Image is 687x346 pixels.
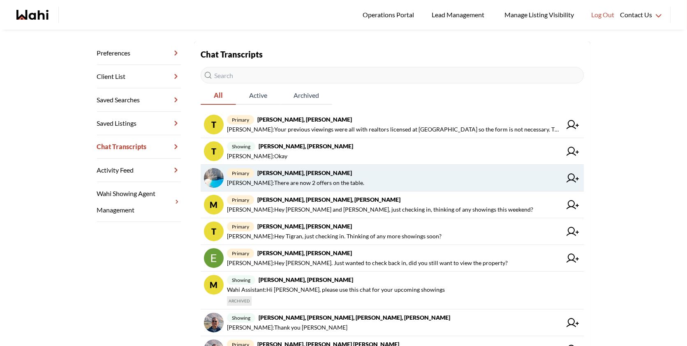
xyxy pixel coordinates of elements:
[227,323,347,332] span: [PERSON_NAME] : Thank you [PERSON_NAME]
[227,205,533,215] span: [PERSON_NAME] : Hey [PERSON_NAME] and [PERSON_NAME], just checking in, thinking of any showings t...
[257,196,400,203] strong: [PERSON_NAME], [PERSON_NAME], [PERSON_NAME]
[204,313,224,332] img: chat avatar
[259,276,353,283] strong: [PERSON_NAME], [PERSON_NAME]
[227,285,445,295] span: Wahi Assistant : Hi [PERSON_NAME], please use this chat for your upcoming showings
[201,49,263,59] strong: Chat Transcripts
[227,142,255,151] span: showing
[204,168,224,188] img: chat avatar
[16,10,49,20] a: Wahi homepage
[201,218,584,245] a: Tprimary[PERSON_NAME], [PERSON_NAME][PERSON_NAME]:Hey Tigran, just checking in. Thinking of any m...
[227,313,255,323] span: showing
[204,221,224,241] div: T
[227,125,562,134] span: [PERSON_NAME] : Your previous viewings were all with realtors licensed at [GEOGRAPHIC_DATA] so th...
[280,87,332,105] button: Archived
[257,249,352,256] strong: [PERSON_NAME], [PERSON_NAME]
[363,9,417,20] span: Operations Portal
[257,223,352,230] strong: [PERSON_NAME], [PERSON_NAME]
[201,67,584,83] input: Search
[227,249,254,258] span: primary
[201,309,584,336] a: showing[PERSON_NAME], [PERSON_NAME], [PERSON_NAME], [PERSON_NAME][PERSON_NAME]:Thank you [PERSON_...
[227,195,254,205] span: primary
[201,138,584,165] a: Tshowing[PERSON_NAME], [PERSON_NAME][PERSON_NAME]:Okay
[201,111,584,138] a: Tprimary[PERSON_NAME], [PERSON_NAME][PERSON_NAME]:Your previous viewings were all with realtors l...
[97,42,181,65] a: Preferences
[502,9,576,20] span: Manage Listing Visibility
[97,112,181,135] a: Saved Listings
[236,87,280,105] button: Active
[280,87,332,104] span: Archived
[204,115,224,134] div: T
[201,272,584,309] a: Mshowing[PERSON_NAME], [PERSON_NAME]Wahi Assistant:Hi [PERSON_NAME], please use this chat for you...
[97,159,181,182] a: Activity Feed
[97,88,181,112] a: Saved Searches
[227,178,364,188] span: [PERSON_NAME] : There are now 2 offers on the table.
[259,314,450,321] strong: [PERSON_NAME], [PERSON_NAME], [PERSON_NAME], [PERSON_NAME]
[432,9,487,20] span: Lead Management
[227,296,252,306] span: ARCHIVED
[201,165,584,191] a: primary[PERSON_NAME], [PERSON_NAME][PERSON_NAME]:There are now 2 offers on the table.
[227,222,254,231] span: primary
[201,245,584,272] a: primary[PERSON_NAME], [PERSON_NAME][PERSON_NAME]:Hey [PERSON_NAME]. Just wanted to check back in,...
[204,141,224,161] div: T
[227,258,508,268] span: [PERSON_NAME] : Hey [PERSON_NAME]. Just wanted to check back in, did you still want to view the p...
[204,275,224,295] div: M
[227,168,254,178] span: primary
[97,65,181,88] a: Client List
[227,151,287,161] span: [PERSON_NAME] : Okay
[259,143,353,150] strong: [PERSON_NAME], [PERSON_NAME]
[204,248,224,268] img: chat avatar
[227,231,442,241] span: [PERSON_NAME] : Hey Tigran, just checking in. Thinking of any more showings soon?
[257,116,352,123] strong: [PERSON_NAME], [PERSON_NAME]
[201,87,236,104] span: All
[591,9,614,20] span: Log Out
[97,182,181,222] a: Wahi Showing Agent Management
[97,135,181,159] a: Chat Transcripts
[236,87,280,104] span: Active
[227,115,254,125] span: primary
[201,87,236,105] button: All
[201,191,584,218] a: Mprimary[PERSON_NAME], [PERSON_NAME], [PERSON_NAME][PERSON_NAME]:Hey [PERSON_NAME] and [PERSON_NA...
[227,275,255,285] span: showing
[204,195,224,215] div: M
[257,169,352,176] strong: [PERSON_NAME], [PERSON_NAME]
